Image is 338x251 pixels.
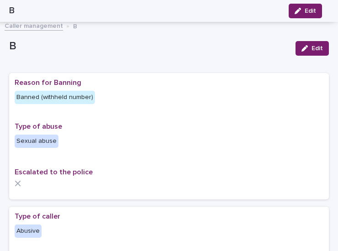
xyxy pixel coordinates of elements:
[5,20,63,31] a: Caller management
[15,135,58,148] div: Sexual abuse
[15,91,95,104] div: Banned (withheld number)
[73,21,77,31] p: B
[296,41,329,56] button: Edit
[15,168,93,176] span: Escalated to the police
[9,40,288,53] p: B
[15,225,42,238] div: Abusive
[312,45,323,52] span: Edit
[15,213,60,220] span: Type of caller
[15,79,81,86] span: Reason for Banning
[15,123,62,130] span: Type of abuse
